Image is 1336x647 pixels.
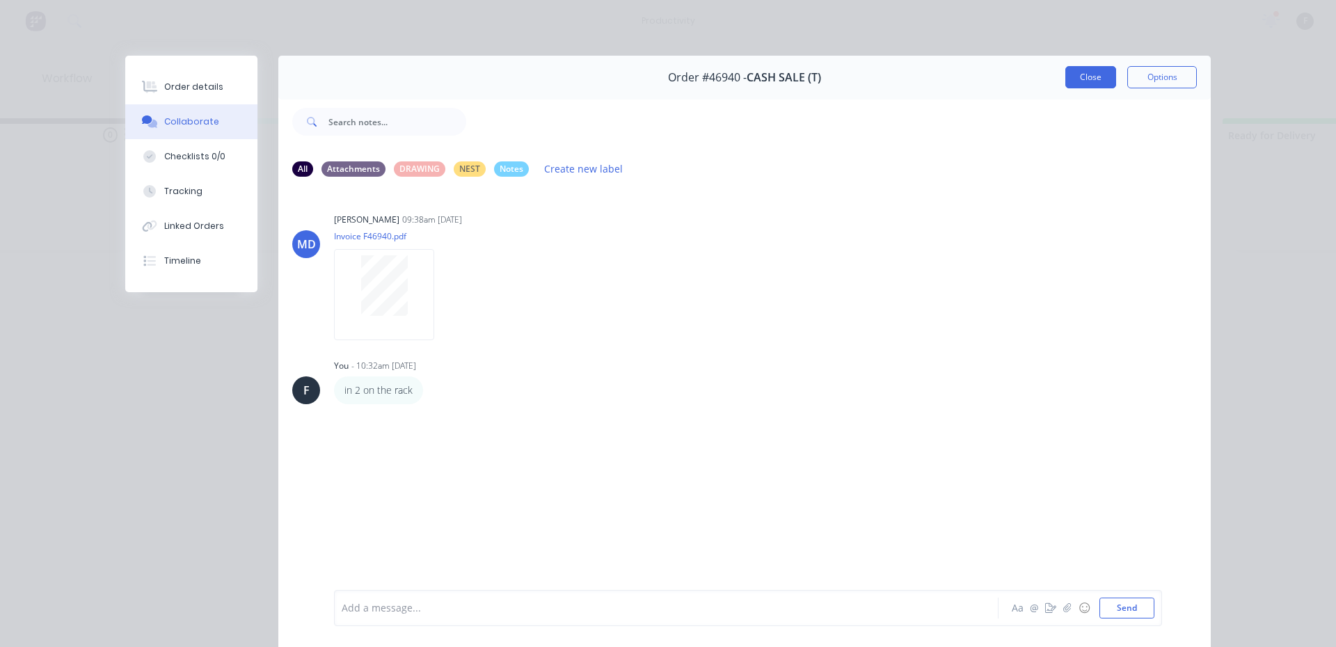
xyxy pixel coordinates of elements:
[125,174,257,209] button: Tracking
[402,214,462,226] div: 09:38am [DATE]
[125,243,257,278] button: Timeline
[164,150,225,163] div: Checklists 0/0
[125,104,257,139] button: Collaborate
[125,70,257,104] button: Order details
[321,161,385,177] div: Attachments
[292,161,313,177] div: All
[494,161,529,177] div: Notes
[125,209,257,243] button: Linked Orders
[1009,600,1026,616] button: Aa
[747,71,821,84] span: CASH SALE (T)
[668,71,747,84] span: Order #46940 -
[1127,66,1197,88] button: Options
[164,255,201,267] div: Timeline
[351,360,416,372] div: - 10:32am [DATE]
[1026,600,1042,616] button: @
[164,115,219,128] div: Collaborate
[1099,598,1154,618] button: Send
[344,383,413,397] p: in 2 on the rack
[303,382,310,399] div: F
[164,220,224,232] div: Linked Orders
[328,108,466,136] input: Search notes...
[164,81,223,93] div: Order details
[334,230,448,242] p: Invoice F46940.pdf
[454,161,486,177] div: NEST
[164,185,202,198] div: Tracking
[537,159,630,178] button: Create new label
[125,139,257,174] button: Checklists 0/0
[334,214,399,226] div: [PERSON_NAME]
[334,360,349,372] div: You
[1065,66,1116,88] button: Close
[394,161,445,177] div: DRAWING
[297,236,316,253] div: MD
[1076,600,1092,616] button: ☺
